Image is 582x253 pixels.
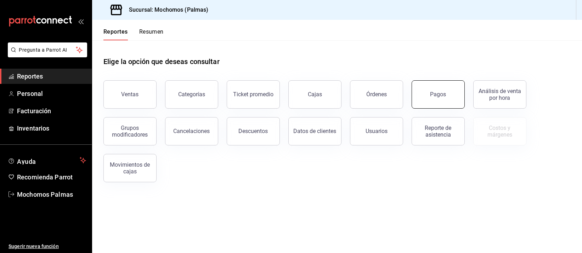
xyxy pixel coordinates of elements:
[103,56,220,67] h1: Elige la opción que deseas consultar
[103,28,128,40] button: Reportes
[366,91,387,98] div: Órdenes
[5,51,87,59] a: Pregunta a Parrot AI
[239,128,268,134] div: Descuentos
[430,91,446,98] div: Pagos
[17,172,86,182] span: Recomienda Parrot
[473,80,526,109] button: Análisis de venta por hora
[366,128,388,134] div: Usuarios
[139,28,164,40] button: Resumen
[17,89,86,98] span: Personal
[294,128,337,134] div: Datos de clientes
[108,161,152,175] div: Movimientos de cajas
[108,125,152,138] div: Grupos modificadores
[78,18,84,24] button: open_drawer_menu
[288,117,341,145] button: Datos de clientes
[227,80,280,109] button: Ticket promedio
[416,125,460,138] div: Reporte de asistencia
[412,117,465,145] button: Reporte de asistencia
[473,117,526,145] button: Contrata inventarios para ver este reporte
[478,125,522,138] div: Costos y márgenes
[17,71,86,81] span: Reportes
[123,6,209,14] h3: Sucursal: Mochomos (Palmas)
[8,42,87,57] button: Pregunta a Parrot AI
[103,28,164,40] div: navigation tabs
[165,80,218,109] button: Categorías
[17,123,86,133] span: Inventarios
[17,156,77,165] span: Ayuda
[103,154,157,182] button: Movimientos de cajas
[227,117,280,145] button: Descuentos
[350,80,403,109] button: Órdenes
[233,91,273,98] div: Ticket promedio
[9,243,86,250] span: Sugerir nueva función
[103,117,157,145] button: Grupos modificadores
[178,91,205,98] div: Categorías
[308,91,322,98] div: Cajas
[350,117,403,145] button: Usuarios
[19,46,76,54] span: Pregunta a Parrot AI
[17,190,86,199] span: Mochomos Palmas
[478,88,522,101] div: Análisis de venta por hora
[122,91,139,98] div: Ventas
[165,117,218,145] button: Cancelaciones
[174,128,210,134] div: Cancelaciones
[288,80,341,109] button: Cajas
[412,80,465,109] button: Pagos
[17,106,86,116] span: Facturación
[103,80,157,109] button: Ventas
